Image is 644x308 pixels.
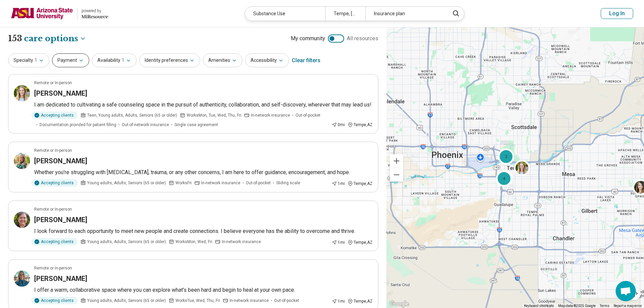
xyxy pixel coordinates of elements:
[332,298,345,304] div: 1 mi
[325,7,365,21] div: Tempe, [GEOGRAPHIC_DATA]
[174,122,218,128] span: Single case agreement
[11,5,73,22] img: Arizona State University
[31,238,78,245] div: Accepting clients
[175,298,220,304] span: Works Tue, Wed, Thu, Fri
[34,156,87,166] h3: [PERSON_NAME]
[348,181,373,187] div: Tempe , AZ
[175,180,192,186] span: Works Fri
[34,215,87,224] h3: [PERSON_NAME]
[34,89,87,98] h3: [PERSON_NAME]
[347,34,378,43] span: All resources
[498,148,514,165] div: 2
[348,239,373,245] div: Tempe , AZ
[332,239,345,245] div: 1 mi
[87,298,166,304] span: Young adults, Adults, Seniors (65 or older)
[34,227,373,235] p: I look forward to each opportunity to meet new people and create connections. I believe everyone ...
[139,53,200,67] button: Identity preferences
[246,180,271,186] span: Out-of-pocket
[558,304,596,308] span: Map data ©2025 Google
[496,170,512,187] div: 4
[251,112,290,118] span: In-network insurance
[601,8,633,19] button: Log In
[24,33,86,44] button: Care options
[92,53,137,67] button: Availability1
[52,53,89,67] button: Payment
[390,168,403,182] button: Zoom out
[276,180,300,186] span: Sliding scale
[203,53,242,67] button: Amenities
[34,206,72,212] p: Remote or In-person
[31,297,78,304] div: Accepting clients
[34,168,373,176] p: Whether you're struggling with [MEDICAL_DATA], trauma, or any other concerns, I am here to offer ...
[348,122,373,128] div: Tempe , AZ
[295,112,320,118] span: Out-of-pocket
[175,239,212,245] span: Works Mon, Wed, Fri
[40,122,116,128] span: Documentation provided for patient filling
[34,80,72,86] p: Remote or In-person
[87,112,177,118] span: Teen, Young adults, Adults, Seniors (65 or older)
[365,7,446,21] div: Insurance plan
[24,33,78,44] span: care options
[34,147,72,153] p: Remote or In-person
[87,239,166,245] span: Young adults, Adults, Seniors (65 or older)
[34,265,72,271] p: Remote or In-person
[122,57,124,64] span: 1
[332,122,345,128] div: 0 mi
[31,112,78,119] div: Accepting clients
[8,33,86,44] h1: 153
[616,281,636,301] div: Open chat
[31,179,78,187] div: Accepting clients
[201,180,240,186] span: In-network insurance
[332,181,345,187] div: 1 mi
[81,8,108,14] div: powered by
[34,286,373,294] p: I offer a warm, collaborative space where you can explore what’s been hard and begin to heal at y...
[348,298,373,304] div: Tempe , AZ
[230,298,269,304] span: In-network insurance
[187,112,241,118] span: Works Mon, Tue, Wed, Thu, Fri
[274,298,299,304] span: Out-of-pocket
[87,180,166,186] span: Young adults, Adults, Seniors (65 or older)
[34,274,87,283] h3: [PERSON_NAME]
[614,304,642,308] a: Report a map error
[222,239,261,245] span: In-network insurance
[34,101,373,109] p: I am dedicated to cultivating a safe counseling space in the pursuit of authenticity, collaborati...
[292,52,320,69] div: Clear filters
[245,53,289,67] button: Accessibility
[600,304,610,308] a: Terms (opens in new tab)
[34,57,37,64] span: 1
[390,154,403,168] button: Zoom in
[122,122,169,128] span: Out-of-network insurance
[245,7,325,21] div: Substance Use
[8,53,49,67] button: Specialty1
[11,5,108,22] a: Arizona State Universitypowered by
[291,34,325,43] span: My community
